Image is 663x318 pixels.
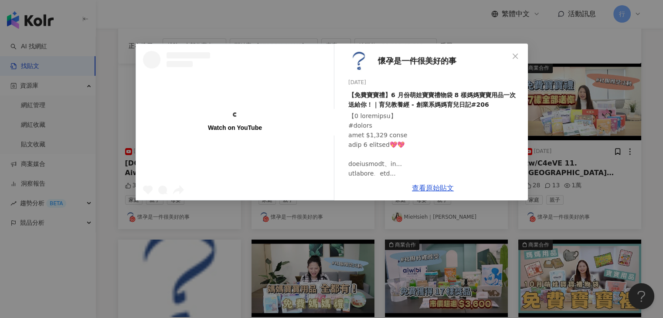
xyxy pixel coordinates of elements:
[412,184,454,192] a: 查看原始貼文
[378,55,456,67] span: 懷孕是一件很美好的事
[348,51,369,71] img: KOL Avatar
[348,90,521,109] div: 【免費寶寶禮】6 月份萌娃寶寶禮物袋 8 樣媽媽寶寶用品一次送給你！｜育兒教養經 - 創業系媽媽育兒日記#206
[208,124,262,132] div: Watch on YouTube
[136,44,334,200] a: Watch on YouTube
[512,53,519,60] span: close
[348,78,521,87] div: [DATE]
[507,47,524,65] button: Close
[348,51,509,71] a: KOL Avatar懷孕是一件很美好的事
